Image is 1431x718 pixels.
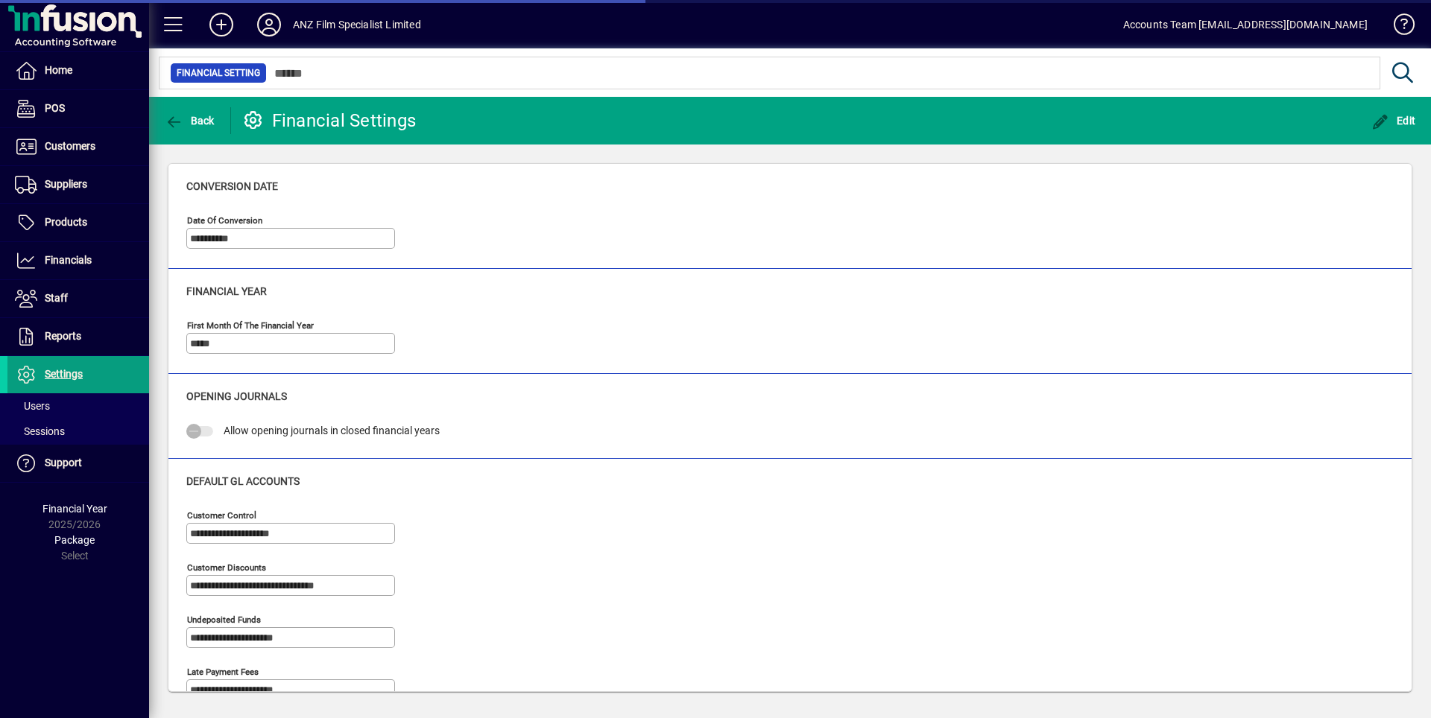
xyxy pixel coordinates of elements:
span: Staff [45,292,68,304]
mat-label: Date of Conversion [187,215,262,226]
button: Profile [245,11,293,38]
mat-label: Customer Control [187,509,256,520]
span: Sessions [15,425,65,437]
div: Accounts Team [EMAIL_ADDRESS][DOMAIN_NAME] [1123,13,1368,36]
mat-label: First month of the financial year [187,320,314,331]
span: Package [54,534,95,546]
span: Support [45,457,82,468]
span: POS [45,102,65,114]
a: Customers [7,128,149,165]
span: Customers [45,140,95,152]
span: Financial Setting [177,66,260,80]
a: Users [7,393,149,419]
span: Financial Year [42,503,107,515]
mat-label: Late Payment Fees [187,666,259,676]
span: Back [165,115,215,127]
span: Financials [45,254,92,266]
a: Reports [7,318,149,355]
a: Financials [7,242,149,279]
button: Add [198,11,245,38]
a: Home [7,52,149,89]
a: Support [7,445,149,482]
a: Products [7,204,149,241]
a: POS [7,90,149,127]
span: Opening Journals [186,390,287,402]
mat-label: Undeposited Funds [187,614,261,624]
span: Settings [45,368,83,380]
a: Knowledge Base [1383,3,1412,51]
div: ANZ Film Specialist Limited [293,13,421,36]
span: Financial year [186,285,267,297]
span: Edit [1371,115,1416,127]
span: Products [45,216,87,228]
button: Edit [1368,107,1420,134]
a: Sessions [7,419,149,444]
a: Suppliers [7,166,149,203]
span: Conversion date [186,180,278,192]
app-page-header-button: Back [149,107,231,134]
div: Financial Settings [242,109,417,133]
span: Default GL accounts [186,475,300,487]
mat-label: Customer Discounts [187,562,266,572]
span: Home [45,64,72,76]
span: Reports [45,330,81,342]
button: Back [161,107,218,134]
span: Users [15,400,50,412]
span: Suppliers [45,178,87,190]
a: Staff [7,280,149,317]
span: Allow opening journals in closed financial years [224,425,440,436]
